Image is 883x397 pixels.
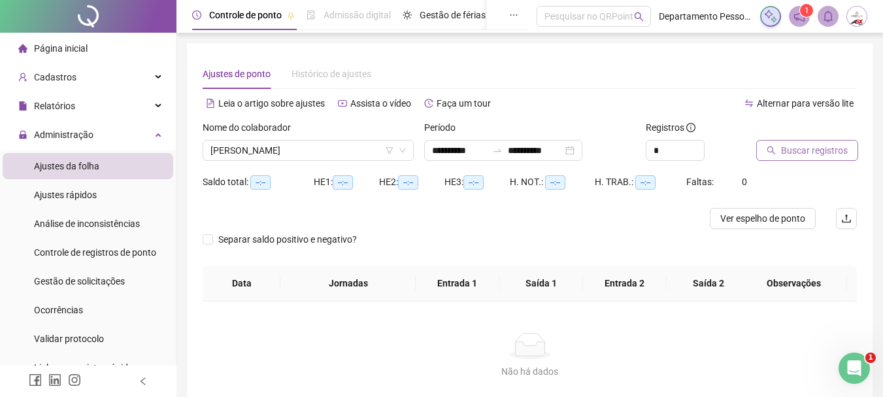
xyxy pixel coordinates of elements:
[280,266,415,302] th: Jornadas
[324,10,391,20] span: Admissão digital
[416,266,499,302] th: Entrada 1
[34,334,104,344] span: Validar protocolo
[635,175,656,190] span: --:--
[667,266,750,302] th: Saída 2
[29,373,42,387] span: facebook
[386,147,393,154] span: filter
[18,73,27,82] span: user-add
[686,123,695,132] span: info-circle
[68,373,81,387] span: instagram
[424,120,464,135] label: Período
[710,208,816,229] button: Ver espelho de ponto
[192,10,201,20] span: clock-circle
[492,145,503,156] span: swap-right
[34,129,93,140] span: Administração
[399,147,407,154] span: down
[800,4,813,17] sup: 1
[509,10,518,20] span: ellipsis
[210,141,406,160] span: CELSO TRINDADE SILVA
[203,69,271,79] span: Ajustes de ponto
[34,43,88,54] span: Página inicial
[744,99,754,108] span: swap
[34,101,75,111] span: Relatórios
[686,177,716,187] span: Faltas:
[206,99,215,108] span: file-text
[34,276,125,286] span: Gestão de solicitações
[34,305,83,315] span: Ocorrências
[444,175,510,190] div: HE 3:
[350,98,411,109] span: Assista o vídeo
[34,190,97,200] span: Ajustes rápidos
[742,177,747,187] span: 0
[757,98,854,109] span: Alternar para versão lite
[34,218,140,229] span: Análise de inconsistências
[437,98,491,109] span: Faça um tour
[18,44,27,53] span: home
[218,98,325,109] span: Leia o artigo sobre ajustes
[545,175,565,190] span: --:--
[793,10,805,22] span: notification
[338,99,347,108] span: youtube
[18,101,27,111] span: file
[420,10,486,20] span: Gestão de férias
[314,175,379,190] div: HE 1:
[805,6,809,15] span: 1
[767,146,776,155] span: search
[741,266,847,302] th: Observações
[209,10,282,20] span: Controle de ponto
[379,175,444,190] div: HE 2:
[34,362,133,373] span: Link para registro rápido
[213,232,362,247] span: Separar saldo positivo e negativo?
[839,353,870,384] iframe: Intercom live chat
[18,130,27,139] span: lock
[203,120,299,135] label: Nome do colaborador
[307,10,316,20] span: file-done
[720,211,805,226] span: Ver espelho de ponto
[218,364,841,379] div: Não há dados
[34,247,156,258] span: Controle de registros de ponto
[659,9,752,24] span: Departamento Pessoal - ASX COMERCIO LTDA
[333,175,353,190] span: --:--
[292,69,371,79] span: Histórico de ajustes
[847,7,867,26] img: 54126
[763,9,778,24] img: sparkle-icon.fc2bf0ac1784a2077858766a79e2daf3.svg
[424,99,433,108] span: history
[822,10,834,22] span: bell
[756,140,858,161] button: Buscar registros
[583,266,667,302] th: Entrada 2
[203,175,314,190] div: Saldo total:
[499,266,583,302] th: Saída 1
[634,12,644,22] span: search
[287,12,295,20] span: pushpin
[510,175,595,190] div: H. NOT.:
[781,143,848,158] span: Buscar registros
[34,161,99,171] span: Ajustes da folha
[595,175,686,190] div: H. TRAB.:
[34,72,76,82] span: Cadastros
[203,266,280,302] th: Data
[139,377,148,386] span: left
[751,276,837,290] span: Observações
[48,373,61,387] span: linkedin
[398,175,418,190] span: --:--
[463,175,484,190] span: --:--
[865,353,876,363] span: 1
[403,10,412,20] span: sun
[492,145,503,156] span: to
[646,120,695,135] span: Registros
[250,175,271,190] span: --:--
[841,213,852,224] span: upload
